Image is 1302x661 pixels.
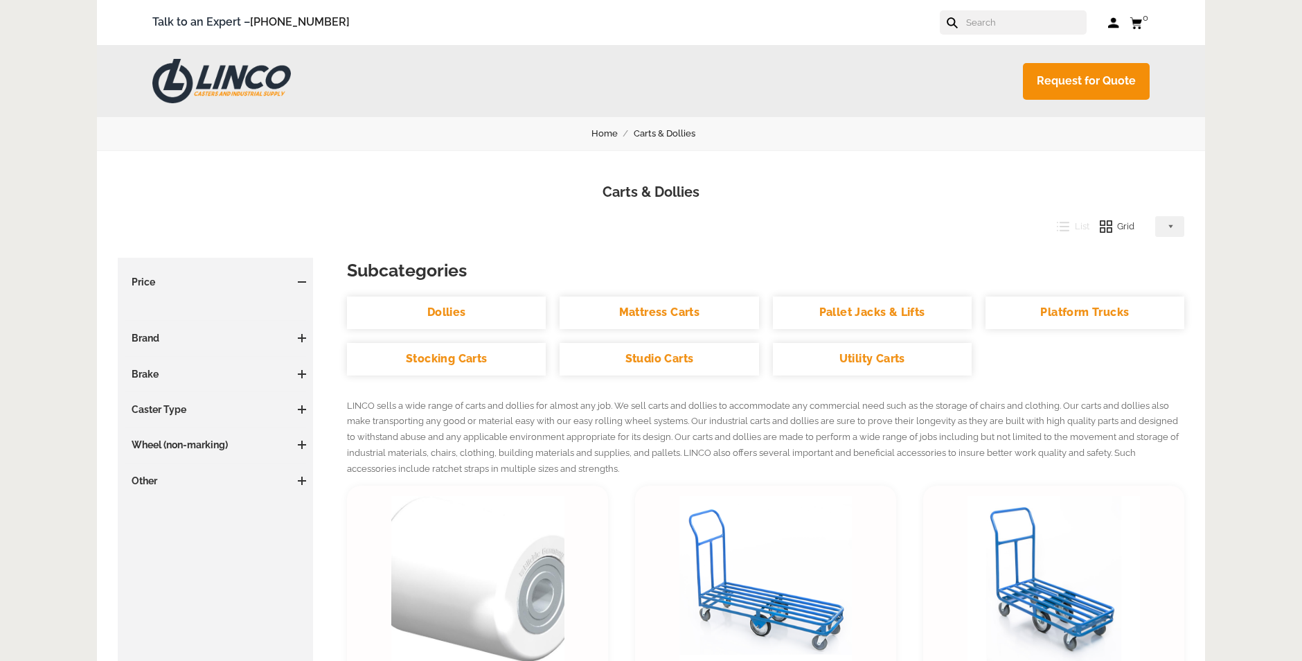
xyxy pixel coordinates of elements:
[965,10,1087,35] input: Search
[560,297,758,329] a: Mattress Carts
[634,126,711,141] a: Carts & Dollies
[773,343,972,376] a: Utility Carts
[591,126,634,141] a: Home
[152,59,291,103] img: LINCO CASTERS & INDUSTRIAL SUPPLY
[125,331,306,345] h3: Brand
[250,15,350,28] a: [PHONE_NUMBER]
[125,367,306,381] h3: Brake
[560,343,758,376] a: Studio Carts
[347,398,1184,477] p: LINCO sells a wide range of carts and dollies for almost any job. We sell carts and dollies to ac...
[125,403,306,416] h3: Caster Type
[1130,14,1150,31] a: 0
[152,13,350,32] span: Talk to an Expert –
[125,438,306,452] h3: Wheel (non-marking)
[1107,16,1119,30] a: Log in
[347,343,546,376] a: Stocking Carts
[347,297,546,329] a: Dollies
[986,297,1184,329] a: Platform Trucks
[1046,216,1089,237] button: List
[1089,216,1135,237] button: Grid
[125,474,306,488] h3: Other
[1023,63,1150,100] a: Request for Quote
[125,275,306,289] h3: Price
[347,258,1184,283] h3: Subcategories
[1143,12,1148,23] span: 0
[773,297,972,329] a: Pallet Jacks & Lifts
[118,182,1184,202] h1: Carts & Dollies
